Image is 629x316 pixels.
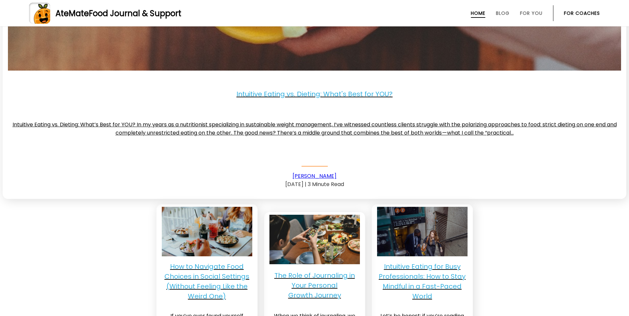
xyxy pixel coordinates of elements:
[471,11,485,16] a: Home
[377,207,468,256] a: intuitive eating for bust professionals. Image: Pexels - Mizuno K
[496,11,509,16] a: Blog
[293,172,336,180] a: [PERSON_NAME]
[8,115,621,152] p: Intuitive Eating vs. Dieting: What’s Best for YOU? In my years as a nutritionist specializing in ...
[269,269,360,301] p: The Role of Journaling in Your Personal Growth Journey
[377,262,468,301] p: Intuitive Eating for Busy Professionals: How to Stay Mindful in a Fast-Paced World
[162,206,252,257] img: Social Eating. Image: Pexels - thecactusena ‎
[269,215,360,264] a: Role of journaling. Image: Pexels - cottonbro studio
[8,78,621,110] p: Intuitive Eating vs. Dieting: What's Best for YOU?
[377,202,468,262] img: intuitive eating for bust professionals. Image: Pexels - Mizuno K
[8,180,621,188] div: [DATE] | 3 Minute Read
[269,213,360,267] img: Role of journaling. Image: Pexels - cottonbro studio
[520,11,542,16] a: For You
[564,11,600,16] a: For Coaches
[89,8,181,19] span: Food Journal & Support
[162,262,252,301] p: How to Navigate Food Choices in Social Settings (Without Feeling Like the Weird One)
[8,78,621,167] a: Intuitive Eating vs. Dieting: What's Best for YOU? Intuitive Eating vs. Dieting: What’s Best for ...
[29,3,600,24] a: AteMateFood Journal & Support
[50,8,181,19] div: AteMate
